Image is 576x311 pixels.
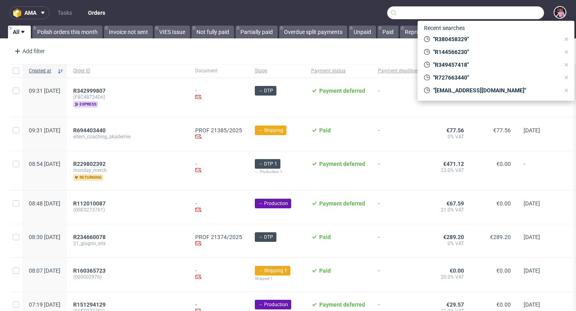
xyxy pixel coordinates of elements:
span: 0% VAT [430,134,464,140]
a: Partially paid [236,26,278,38]
span: express [73,101,98,108]
a: PROF 21385/2025 [195,127,242,134]
span: "R144566230" [430,48,560,56]
span: €77.56 [446,127,464,134]
span: monday_merch [73,167,182,173]
a: R112010087 [73,200,107,207]
div: Add filter [11,45,46,58]
span: R694403440 [73,127,106,134]
span: → Production [258,301,288,308]
span: R342999807 [73,88,106,94]
a: Unpaid [349,26,376,38]
span: 08:48 [DATE] [29,200,60,207]
span: [DATE] [524,127,540,134]
span: → Shipping [258,127,283,134]
span: 07:19 [DATE] [29,301,60,308]
span: €471.12 [443,161,464,167]
span: Payment deferred [319,161,365,167]
span: €289.20 [443,234,464,240]
span: Payment deferred [319,88,365,94]
span: "[EMAIL_ADDRESS][DOMAIN_NAME]" [430,86,560,94]
a: R342999807 [73,88,107,94]
a: R151294129 [73,301,107,308]
a: R694403440 [73,127,107,134]
span: Paid [319,267,331,274]
a: R234660078 [73,234,107,240]
span: €0.00 [496,301,511,308]
span: 08:30 [DATE] [29,234,60,240]
span: 21_giugno_srls [73,240,182,247]
div: - [195,267,242,281]
span: (000002976) [73,274,182,280]
span: Payment deferred [319,200,365,207]
span: €0.00 [496,267,511,274]
span: → DTP 1 [258,160,277,167]
span: 09:31 [DATE] [29,88,60,94]
span: [DATE] [524,267,540,274]
span: €67.59 [446,200,464,207]
span: Paid [319,234,331,240]
span: R229802392 [73,161,106,167]
span: - [378,127,417,141]
span: [DATE] [524,200,540,207]
span: - [378,88,417,108]
span: - [378,200,417,214]
a: Overdue split payments [279,26,347,38]
button: ama [10,6,50,19]
span: - [378,267,417,282]
a: Orders [83,6,110,19]
span: → Shipping 1 [258,267,287,274]
span: Payment deadline [378,68,417,74]
span: 0% VAT [430,240,464,247]
a: PROF 21374/2025 [195,234,242,240]
span: [DATE] [524,301,540,308]
span: "R727663440" [430,74,560,82]
span: (GSES273761) [73,207,182,213]
a: R160365723 [73,267,107,274]
div: - [195,88,242,102]
span: €0.00 [450,267,464,274]
div: - [195,200,242,214]
span: Payment deferred [319,301,365,308]
img: logo [13,8,24,18]
a: Tasks [53,6,77,19]
span: - [524,161,554,181]
span: Recent searches [421,22,468,34]
div: → Production 1 [255,169,298,175]
span: - [378,234,417,248]
span: €29.57 [446,301,464,308]
a: VIES Issue [154,26,190,38]
span: Document [195,68,242,74]
span: "R349457418" [430,61,560,69]
a: Polish orders this month [32,26,102,38]
a: All [8,26,31,38]
a: Paid [378,26,398,38]
div: - [195,161,242,175]
span: eltern_coaching_akademie [73,134,182,140]
a: Not fully paid [192,26,234,38]
span: 20.0% VAT [430,274,464,280]
span: ama [24,10,36,16]
span: Payment status [311,68,365,74]
span: Paid [319,127,331,134]
span: Stage [255,68,298,74]
a: Reprint [400,26,428,38]
span: R234660078 [73,234,106,240]
div: Shipped 1 [255,275,298,282]
span: €77.56 [493,127,511,134]
span: (F8C4B724D6) [73,94,182,100]
span: €0.00 [496,200,511,207]
a: Invoice not sent [104,26,153,38]
span: Created at [29,68,54,74]
span: R160365723 [73,267,106,274]
span: €289.20 [490,234,511,240]
span: → DTP [258,87,273,94]
img: Aleks Ziemkowski [554,7,566,18]
span: R112010087 [73,200,106,207]
span: 21.0% VAT [430,207,464,213]
span: 23.0% VAT [430,167,464,173]
span: €0.00 [496,161,511,167]
span: [DATE] [524,234,540,240]
span: 08:54 [DATE] [29,161,60,167]
span: "R380458329" [430,35,560,43]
